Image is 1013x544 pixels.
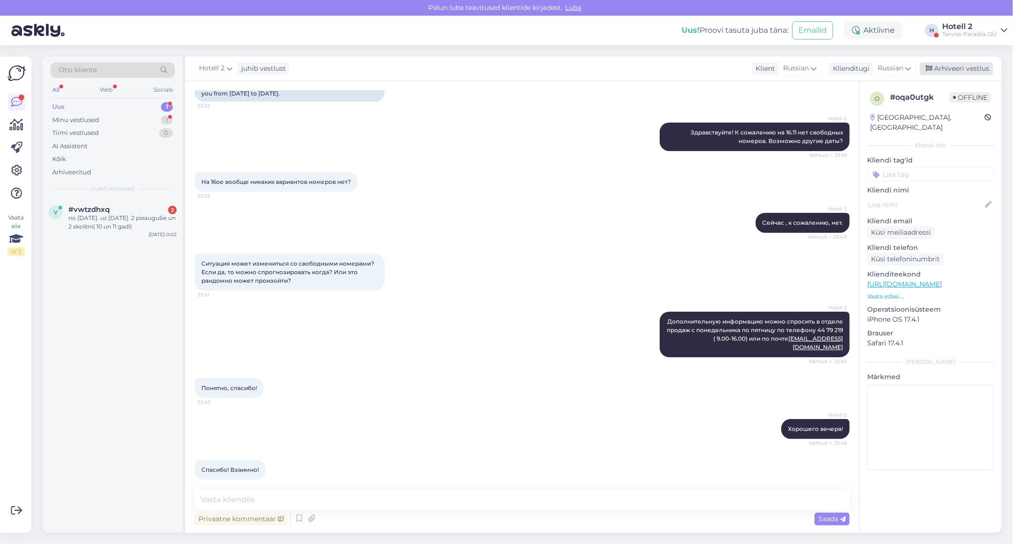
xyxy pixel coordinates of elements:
[868,200,983,210] input: Lisa nimi
[168,206,177,214] div: 2
[867,253,944,266] div: Küsi telefoninumbrit
[867,280,942,288] a: [URL][DOMAIN_NAME]
[682,26,700,35] b: Uus!
[198,192,233,200] span: 23:39
[201,466,259,473] span: Спасибо! Взаимно!
[52,102,65,112] div: Uus
[59,65,97,75] span: Otsi kliente
[52,154,66,164] div: Kõik
[52,168,91,177] div: Arhiveeritud
[50,84,61,96] div: All
[920,62,993,75] div: Arhiveeri vestlus
[195,513,287,525] div: Privaatne kommentaar
[199,63,225,74] span: Hotell 2
[201,178,351,185] span: На 16ое вообще никаких вариантов номеров нет?
[691,129,844,144] span: Здравствуйте! К сожалению на 16.11 нет свободных номеров. Возможно другие даты?
[52,142,87,151] div: AI Assistent
[875,95,880,102] span: o
[68,205,110,214] span: #vwtzdhxq
[762,219,843,226] span: Сейчас , к сожалению, нет.
[198,102,233,109] span: 23:32
[867,243,994,253] p: Kliendi telefon
[161,102,173,112] div: 1
[809,439,847,447] span: Nähtud ✓ 23:46
[201,384,257,391] span: Понятно, спасибо!
[867,226,935,239] div: Küsi meiliaadressi
[198,480,233,487] span: 23:47
[159,128,173,138] div: 0
[867,328,994,338] p: Brauser
[752,64,775,74] div: Klient
[8,248,25,256] div: 0 / 3
[949,92,991,103] span: Offline
[844,22,902,39] div: Aktiivne
[8,213,25,256] div: Vaata siia
[809,358,847,365] span: Nähtud ✓ 23:45
[878,63,903,74] span: Russian
[198,399,233,406] span: 23:45
[808,233,847,240] span: Nähtud ✓ 23:40
[818,515,846,523] span: Saada
[52,115,99,125] div: Minu vestlused
[867,358,994,366] div: [PERSON_NAME]
[8,64,26,82] img: Askly Logo
[237,64,286,74] div: juhib vestlust
[867,338,994,348] p: Safari 17.4.1
[811,304,847,311] span: Hotell 2
[890,92,949,103] div: # oqa0utgk
[788,425,843,432] span: Хорошего вечера!
[811,411,847,419] span: Hotell 2
[809,152,847,159] span: Nähtud ✓ 23:38
[811,205,847,212] span: Hotell 2
[942,23,997,30] div: Hotell 2
[149,231,177,238] div: [DATE] 0:02
[54,209,57,216] span: v
[198,291,233,298] span: 23:41
[151,84,175,96] div: Socials
[942,30,997,38] div: Tervise Paradiis OÜ
[867,167,994,181] input: Lisa tag
[867,372,994,382] p: Märkmed
[925,24,938,37] div: H
[867,141,994,150] div: Kliendi info
[867,305,994,315] p: Operatsioonisüsteem
[201,260,376,284] span: Ситуация может измениться со свободными номерами? Если да, то можно спрогнозировать когда? Или эт...
[867,155,994,165] p: Kliendi tag'id
[682,25,788,36] div: Proovi tasuta juba täna:
[792,21,833,39] button: Emailid
[98,84,115,96] div: Web
[68,214,177,231] div: no [DATE]. uz [DATE]. 2 pieaugušie un 2 skolēni( 10 un 11 gadi)
[867,292,994,301] p: Vaata edasi ...
[788,335,843,351] a: [EMAIL_ADDRESS][DOMAIN_NAME]
[867,269,994,279] p: Klienditeekond
[870,113,985,133] div: [GEOGRAPHIC_DATA], [GEOGRAPHIC_DATA]
[829,64,870,74] div: Klienditugi
[52,128,99,138] div: Tiimi vestlused
[783,63,809,74] span: Russian
[942,23,1007,38] a: Hotell 2Tervise Paradiis OÜ
[161,115,173,125] div: 1
[563,3,585,12] span: Luba
[867,315,994,324] p: iPhone OS 17.4.1
[867,216,994,226] p: Kliendi email
[667,318,844,351] span: Дополнительную информацию можно спросить в отделе продаж с понедельника по пятницу по телефону 44...
[867,185,994,195] p: Kliendi nimi
[91,184,135,193] span: Uued vestlused
[811,115,847,122] span: Hotell 2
